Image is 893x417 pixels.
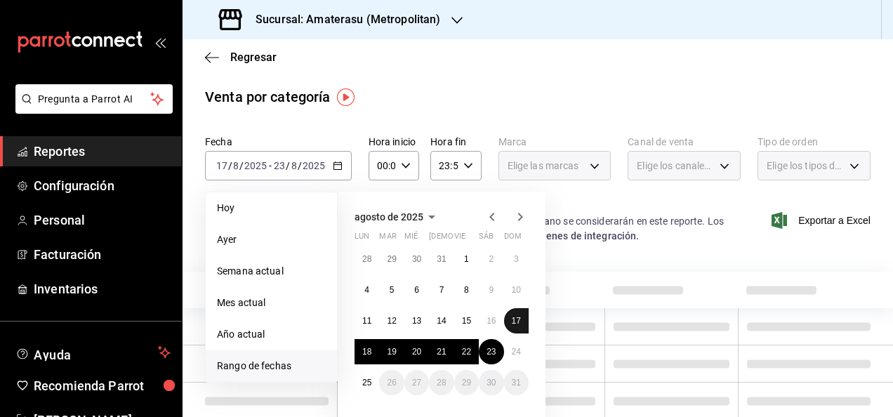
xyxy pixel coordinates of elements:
[508,159,579,173] span: Elige las marcas
[429,246,454,272] button: 31 de julio de 2025
[429,232,512,246] abbr: jueves
[379,308,404,333] button: 12 de agosto de 2025
[487,347,496,357] abbr: 23 de agosto de 2025
[364,285,369,295] abbr: 4 de agosto de 2025
[34,142,171,161] span: Reportes
[286,160,290,171] span: /
[379,232,396,246] abbr: martes
[387,378,396,388] abbr: 26 de agosto de 2025
[217,296,326,310] span: Mes actual
[758,137,871,147] label: Tipo de orden
[34,211,171,230] span: Personal
[230,51,277,64] span: Regresar
[387,347,396,357] abbr: 19 de agosto de 2025
[774,212,871,229] button: Exportar a Excel
[479,308,503,333] button: 16 de agosto de 2025
[217,232,326,247] span: Ayer
[412,347,421,357] abbr: 20 de agosto de 2025
[437,378,446,388] abbr: 28 de agosto de 2025
[34,376,171,395] span: Recomienda Parrot
[34,245,171,264] span: Facturación
[38,92,151,107] span: Pregunta a Parrot AI
[504,232,522,246] abbr: domingo
[379,246,404,272] button: 29 de julio de 2025
[412,316,421,326] abbr: 13 de agosto de 2025
[429,277,454,303] button: 7 de agosto de 2025
[10,102,173,117] a: Pregunta a Parrot AI
[512,347,521,357] abbr: 24 de agosto de 2025
[414,285,419,295] abbr: 6 de agosto de 2025
[291,160,298,171] input: --
[269,160,272,171] span: -
[454,277,479,303] button: 8 de agosto de 2025
[362,378,371,388] abbr: 25 de agosto de 2025
[479,339,503,364] button: 23 de agosto de 2025
[439,285,444,295] abbr: 7 de agosto de 2025
[512,316,521,326] abbr: 17 de agosto de 2025
[355,339,379,364] button: 18 de agosto de 2025
[479,277,503,303] button: 9 de agosto de 2025
[512,285,521,295] abbr: 10 de agosto de 2025
[437,316,446,326] abbr: 14 de agosto de 2025
[412,254,421,264] abbr: 30 de julio de 2025
[205,51,277,64] button: Regresar
[355,208,440,225] button: agosto de 2025
[489,254,494,264] abbr: 2 de agosto de 2025
[430,137,481,147] label: Hora fin
[437,254,446,264] abbr: 31 de julio de 2025
[273,160,286,171] input: --
[437,347,446,357] abbr: 21 de agosto de 2025
[504,277,529,303] button: 10 de agosto de 2025
[454,232,465,246] abbr: viernes
[205,137,352,147] label: Fecha
[454,339,479,364] button: 22 de agosto de 2025
[429,370,454,395] button: 28 de agosto de 2025
[337,88,355,106] img: Tooltip marker
[217,201,326,216] span: Hoy
[429,308,454,333] button: 14 de agosto de 2025
[379,370,404,395] button: 26 de agosto de 2025
[404,370,429,395] button: 27 de agosto de 2025
[387,316,396,326] abbr: 12 de agosto de 2025
[217,327,326,342] span: Año actual
[205,86,331,107] div: Venta por categoría
[239,160,244,171] span: /
[217,264,326,279] span: Semana actual
[34,176,171,195] span: Configuración
[479,246,503,272] button: 2 de agosto de 2025
[232,160,239,171] input: --
[244,160,267,171] input: ----
[514,254,519,264] abbr: 3 de agosto de 2025
[379,277,404,303] button: 5 de agosto de 2025
[462,316,471,326] abbr: 15 de agosto de 2025
[34,344,152,361] span: Ayuda
[454,308,479,333] button: 15 de agosto de 2025
[387,254,396,264] abbr: 29 de julio de 2025
[154,37,166,48] button: open_drawer_menu
[479,370,503,395] button: 30 de agosto de 2025
[404,308,429,333] button: 13 de agosto de 2025
[217,359,326,373] span: Rango de fechas
[404,232,418,246] abbr: miércoles
[355,246,379,272] button: 28 de julio de 2025
[216,160,228,171] input: --
[462,347,471,357] abbr: 22 de agosto de 2025
[355,277,379,303] button: 4 de agosto de 2025
[767,159,845,173] span: Elige los tipos de orden
[454,370,479,395] button: 29 de agosto de 2025
[454,246,479,272] button: 1 de agosto de 2025
[355,308,379,333] button: 11 de agosto de 2025
[302,160,326,171] input: ----
[628,137,741,147] label: Canal de venta
[15,84,173,114] button: Pregunta a Parrot AI
[512,378,521,388] abbr: 31 de agosto de 2025
[404,246,429,272] button: 30 de julio de 2025
[464,254,469,264] abbr: 1 de agosto de 2025
[487,378,496,388] abbr: 30 de agosto de 2025
[228,160,232,171] span: /
[412,378,421,388] abbr: 27 de agosto de 2025
[504,308,529,333] button: 17 de agosto de 2025
[404,339,429,364] button: 20 de agosto de 2025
